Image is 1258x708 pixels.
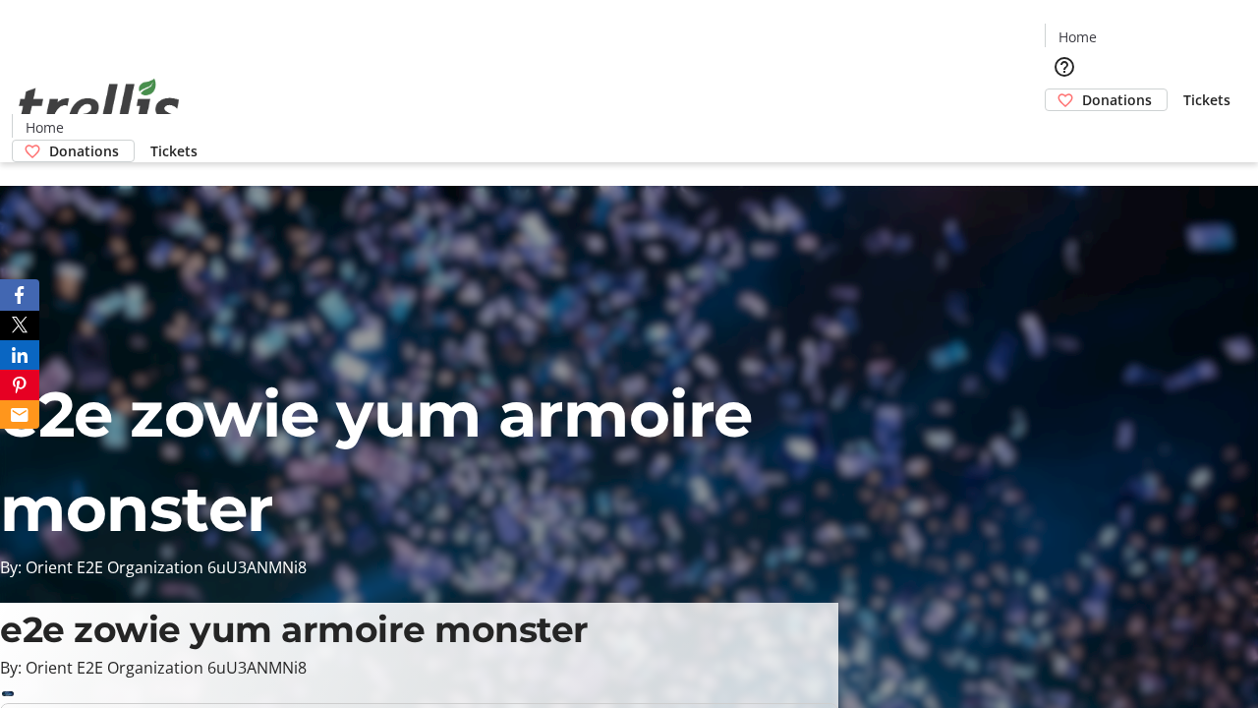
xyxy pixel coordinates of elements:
[1046,27,1109,47] a: Home
[1045,88,1168,111] a: Donations
[13,117,76,138] a: Home
[1082,89,1152,110] span: Donations
[1168,89,1246,110] a: Tickets
[12,57,187,155] img: Orient E2E Organization 6uU3ANMNi8's Logo
[150,141,198,161] span: Tickets
[1183,89,1230,110] span: Tickets
[1058,27,1097,47] span: Home
[12,140,135,162] a: Donations
[26,117,64,138] span: Home
[1045,111,1084,150] button: Cart
[49,141,119,161] span: Donations
[135,141,213,161] a: Tickets
[1045,47,1084,87] button: Help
